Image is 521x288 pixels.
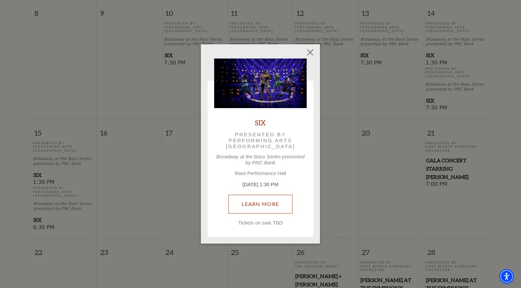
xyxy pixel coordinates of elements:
[214,220,307,226] p: Tickets on sale TBD
[499,269,514,284] div: Accessibility Menu
[214,154,307,166] p: Broadway at the Bass Series presented by PNC Bank
[214,59,307,108] img: SIX
[214,181,307,188] p: [DATE] 1:30 PM
[304,46,317,59] button: Close
[255,118,266,127] a: SIX
[228,195,293,213] a: February 15, 1:30 PM Learn More Tickets on sale TBD
[214,170,307,176] p: Bass Performance Hall
[223,132,298,150] p: Presented by Performing Arts [GEOGRAPHIC_DATA]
